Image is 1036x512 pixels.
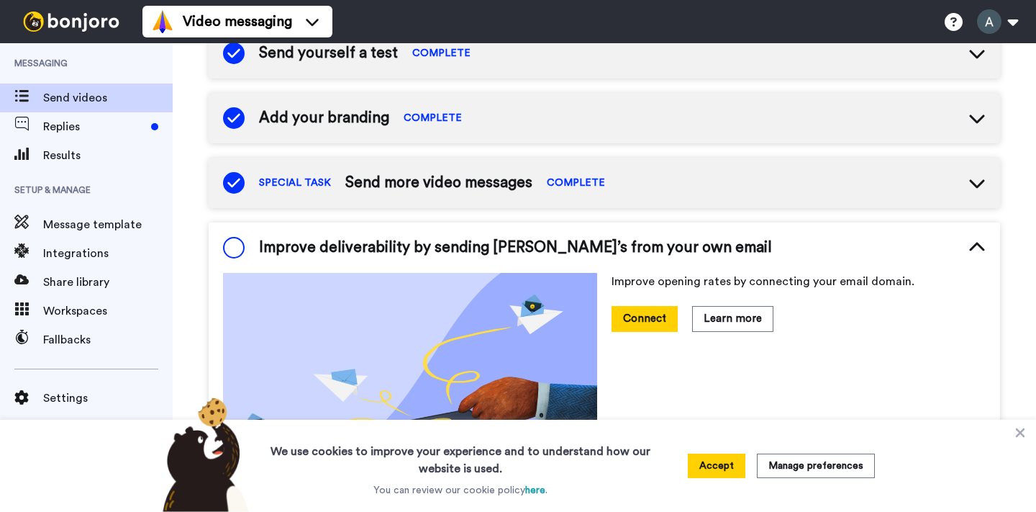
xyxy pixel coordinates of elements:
[43,331,173,349] span: Fallbacks
[43,216,173,233] span: Message template
[259,237,772,259] span: Improve deliverability by sending [PERSON_NAME]’s from your own email
[17,12,125,32] img: bj-logo-header-white.svg
[688,454,745,478] button: Accept
[692,306,773,331] button: Learn more
[43,390,173,407] span: Settings
[43,89,173,107] span: Send videos
[345,172,532,194] span: Send more video messages
[183,12,292,32] span: Video messaging
[373,483,547,498] p: You can review our cookie policy .
[259,176,331,190] span: SPECIAL TASK
[757,454,875,478] button: Manage preferences
[150,397,256,512] img: bear-with-cookie.png
[43,302,173,320] span: Workspaces
[259,107,389,129] span: Add your branding
[612,306,678,331] button: Connect
[256,434,665,477] h3: We use cookies to improve your experience and to understand how our website is used.
[547,176,605,190] span: COMPLETE
[43,274,173,291] span: Share library
[43,118,145,135] span: Replies
[412,46,471,60] span: COMPLETE
[612,273,986,290] p: Improve opening rates by connecting your email domain.
[404,111,462,125] span: COMPLETE
[43,147,173,164] span: Results
[223,273,597,484] img: dd6c8a9f1ed48e0e95fda52f1ebb0ebe.png
[43,245,173,262] span: Integrations
[525,485,545,495] a: here
[151,10,174,33] img: vm-color.svg
[259,42,398,64] span: Send yourself a test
